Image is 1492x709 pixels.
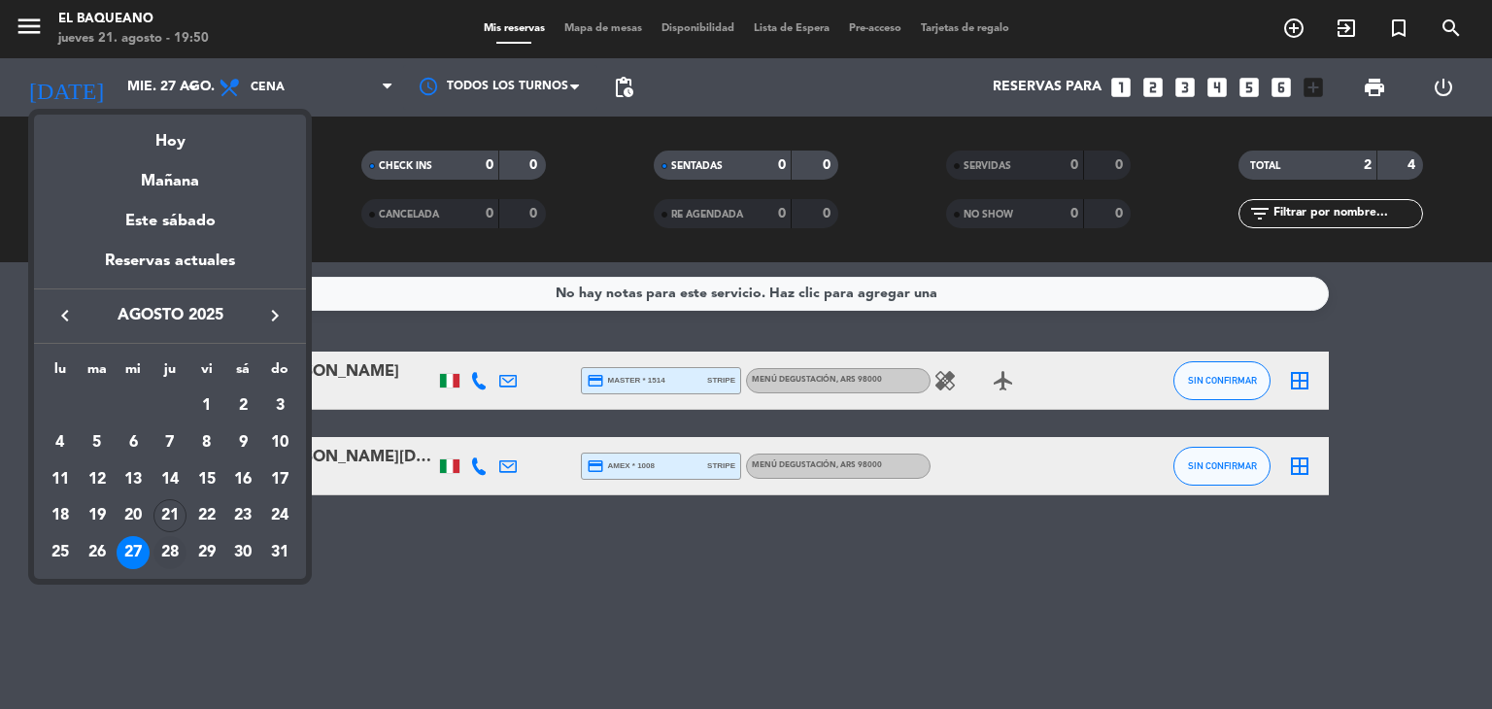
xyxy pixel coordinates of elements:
[263,389,296,422] div: 3
[188,358,225,388] th: viernes
[81,426,114,459] div: 5
[261,534,298,571] td: 31 de agosto de 2025
[81,463,114,496] div: 12
[153,499,186,532] div: 21
[81,499,114,532] div: 19
[190,463,223,496] div: 15
[263,536,296,569] div: 31
[44,426,77,459] div: 4
[53,304,77,327] i: keyboard_arrow_left
[190,389,223,422] div: 1
[225,424,262,461] td: 9 de agosto de 2025
[152,424,188,461] td: 7 de agosto de 2025
[153,426,186,459] div: 7
[225,497,262,534] td: 23 de agosto de 2025
[34,154,306,194] div: Mañana
[226,463,259,496] div: 16
[263,304,287,327] i: keyboard_arrow_right
[117,463,150,496] div: 13
[261,358,298,388] th: domingo
[226,389,259,422] div: 2
[83,303,257,328] span: agosto 2025
[152,534,188,571] td: 28 de agosto de 2025
[225,358,262,388] th: sábado
[117,536,150,569] div: 27
[190,499,223,532] div: 22
[261,424,298,461] td: 10 de agosto de 2025
[34,115,306,154] div: Hoy
[81,536,114,569] div: 26
[225,534,262,571] td: 30 de agosto de 2025
[79,358,116,388] th: martes
[226,499,259,532] div: 23
[188,534,225,571] td: 29 de agosto de 2025
[190,536,223,569] div: 29
[257,303,292,328] button: keyboard_arrow_right
[225,388,262,424] td: 2 de agosto de 2025
[188,424,225,461] td: 8 de agosto de 2025
[79,534,116,571] td: 26 de agosto de 2025
[225,461,262,498] td: 16 de agosto de 2025
[44,536,77,569] div: 25
[117,426,150,459] div: 6
[226,426,259,459] div: 9
[117,499,150,532] div: 20
[115,497,152,534] td: 20 de agosto de 2025
[42,497,79,534] td: 18 de agosto de 2025
[79,461,116,498] td: 12 de agosto de 2025
[263,499,296,532] div: 24
[153,536,186,569] div: 28
[188,461,225,498] td: 15 de agosto de 2025
[34,194,306,249] div: Este sábado
[261,497,298,534] td: 24 de agosto de 2025
[188,497,225,534] td: 22 de agosto de 2025
[152,461,188,498] td: 14 de agosto de 2025
[226,536,259,569] div: 30
[115,534,152,571] td: 27 de agosto de 2025
[42,424,79,461] td: 4 de agosto de 2025
[79,497,116,534] td: 19 de agosto de 2025
[115,461,152,498] td: 13 de agosto de 2025
[263,426,296,459] div: 10
[263,463,296,496] div: 17
[188,388,225,424] td: 1 de agosto de 2025
[190,426,223,459] div: 8
[42,534,79,571] td: 25 de agosto de 2025
[115,358,152,388] th: miércoles
[261,461,298,498] td: 17 de agosto de 2025
[44,463,77,496] div: 11
[152,358,188,388] th: jueves
[152,497,188,534] td: 21 de agosto de 2025
[44,499,77,532] div: 18
[153,463,186,496] div: 14
[42,358,79,388] th: lunes
[42,388,188,424] td: AGO.
[48,303,83,328] button: keyboard_arrow_left
[42,461,79,498] td: 11 de agosto de 2025
[261,388,298,424] td: 3 de agosto de 2025
[115,424,152,461] td: 6 de agosto de 2025
[34,249,306,288] div: Reservas actuales
[79,424,116,461] td: 5 de agosto de 2025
